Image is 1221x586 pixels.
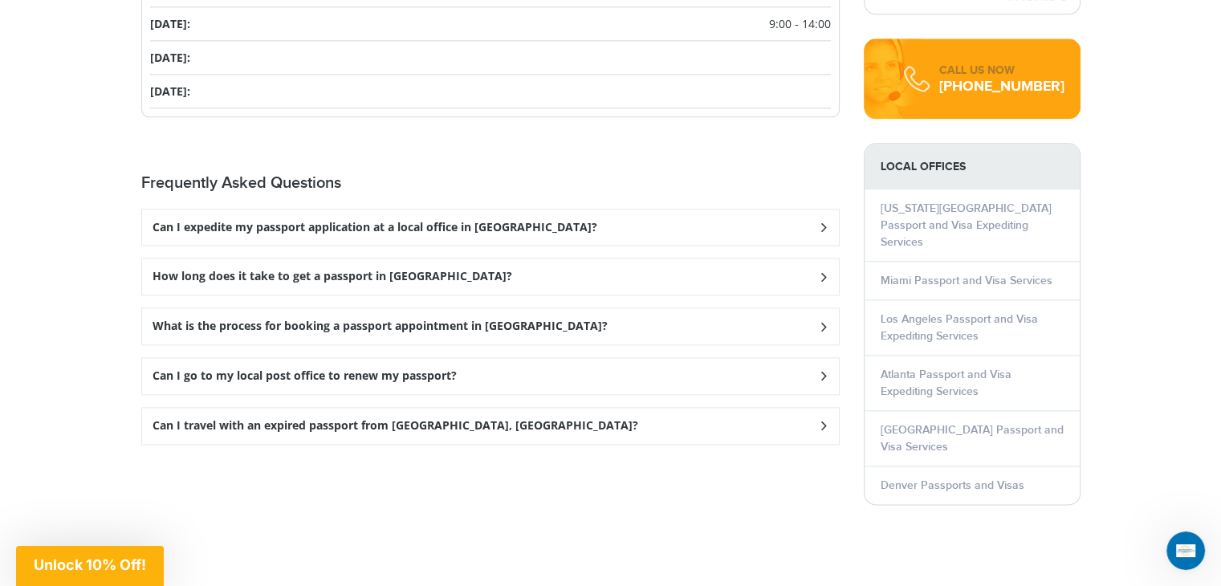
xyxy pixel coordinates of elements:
div: [PHONE_NUMBER] [939,79,1064,95]
a: Atlanta Passport and Visa Expediting Services [881,368,1011,398]
a: [US_STATE][GEOGRAPHIC_DATA] Passport and Visa Expediting Services [881,201,1052,249]
span: 9:00 - 14:00 [769,15,831,32]
li: [DATE]: [150,41,831,75]
span: Unlock 10% Off! [34,556,146,573]
div: Unlock 10% Off! [16,546,164,586]
a: [GEOGRAPHIC_DATA] Passport and Visa Services [881,423,1064,454]
h2: Frequently Asked Questions [141,173,840,193]
strong: LOCAL OFFICES [865,144,1080,189]
li: [DATE]: [150,7,831,41]
iframe: Intercom live chat [1166,531,1205,570]
h3: Can I go to my local post office to renew my passport? [153,369,457,383]
a: Los Angeles Passport and Visa Expediting Services [881,312,1038,343]
div: CALL US NOW [939,63,1064,79]
li: [DATE]: [150,75,831,108]
a: Denver Passports and Visas [881,478,1024,492]
h3: Can I travel with an expired passport from [GEOGRAPHIC_DATA], [GEOGRAPHIC_DATA]? [153,419,638,433]
h3: How long does it take to get a passport in [GEOGRAPHIC_DATA]? [153,270,512,283]
h3: What is the process for booking a passport appointment in [GEOGRAPHIC_DATA]? [153,319,608,333]
a: Miami Passport and Visa Services [881,274,1052,287]
h3: Can I expedite my passport application at a local office in [GEOGRAPHIC_DATA]? [153,221,597,234]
